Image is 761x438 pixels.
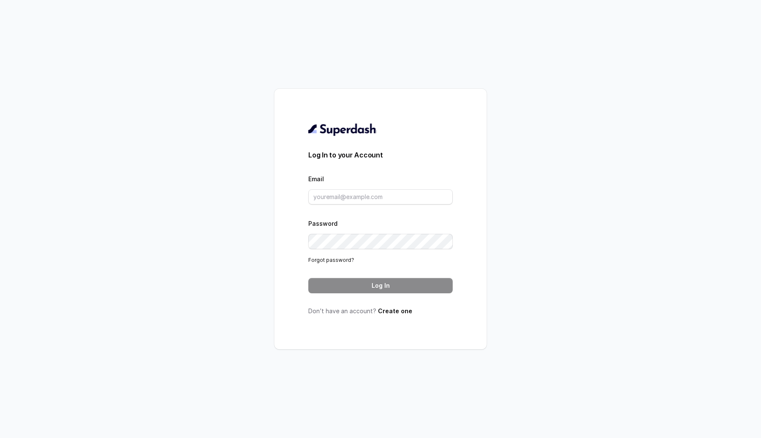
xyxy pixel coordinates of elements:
label: Password [308,220,338,227]
button: Log In [308,278,453,293]
a: Create one [378,307,412,314]
label: Email [308,175,324,182]
img: light.svg [308,123,377,136]
input: youremail@example.com [308,189,453,205]
a: Forgot password? [308,257,354,263]
h3: Log In to your Account [308,150,453,160]
p: Don’t have an account? [308,307,453,315]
